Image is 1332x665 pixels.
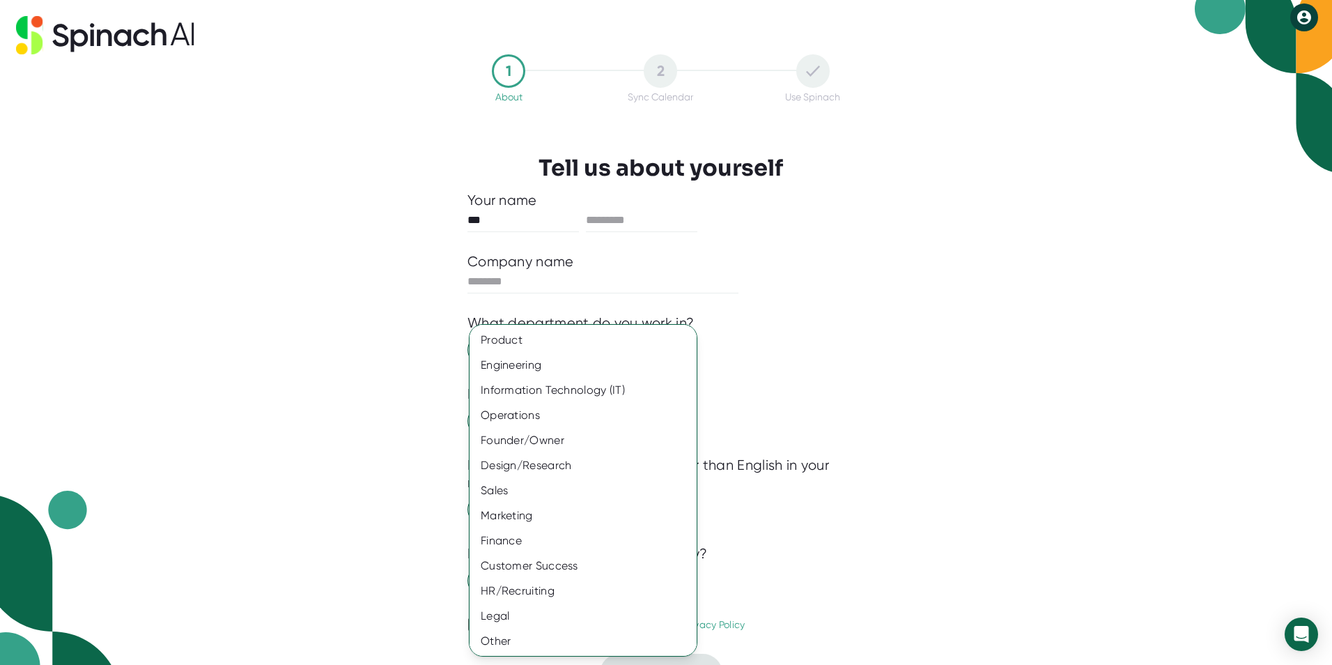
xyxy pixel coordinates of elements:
[470,378,707,403] div: Information Technology (IT)
[470,528,707,553] div: Finance
[470,328,707,353] div: Product
[1285,618,1318,651] div: Open Intercom Messenger
[470,553,707,579] div: Customer Success
[470,453,707,478] div: Design/Research
[470,503,707,528] div: Marketing
[470,353,707,378] div: Engineering
[470,403,707,428] div: Operations
[470,629,707,654] div: Other
[470,478,707,503] div: Sales
[470,579,707,604] div: HR/Recruiting
[470,604,707,629] div: Legal
[470,428,707,453] div: Founder/Owner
